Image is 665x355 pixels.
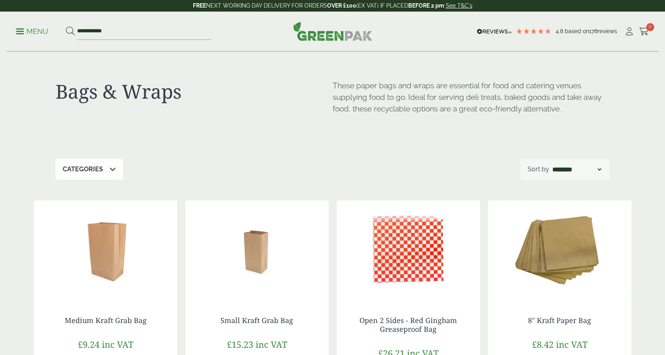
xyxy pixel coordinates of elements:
[408,2,444,9] strong: BEFORE 2 pm
[528,165,549,174] p: Sort by
[63,165,103,174] p: Categories
[220,315,293,325] a: Small Kraft Grab Bag
[337,200,480,300] img: Red Gingham Greaseproof Bag - Open 2 Sides-0
[256,338,287,350] span: inc VAT
[528,315,591,325] a: 8" Kraft Paper Bag
[589,28,598,34] span: 178
[102,338,133,350] span: inc VAT
[56,80,333,103] h1: Bags & Wraps
[551,165,603,174] select: Shop order
[639,28,649,36] i: Cart
[327,2,356,9] strong: OVER £100
[34,200,177,300] img: 3330041 Medium Kraft Grab Bag V1
[624,28,634,36] i: My Account
[65,315,147,325] a: Medium Kraft Grab Bag
[227,338,253,350] span: £15.23
[488,200,631,300] img: 8
[16,27,48,36] p: Menu
[532,338,554,350] span: £8.42
[516,28,552,35] div: 4.78 Stars
[446,2,472,9] a: See T&C's
[598,28,617,34] span: reviews
[556,28,565,34] span: 4.8
[185,200,329,300] img: 3330040 Small Kraft Grab Bag V1
[565,28,589,34] span: Based on
[16,27,48,35] a: Menu
[333,80,610,114] p: These paper bags and wraps are essential for food and catering venues supplying food to go. Ideal...
[646,23,654,31] span: 0
[293,22,372,41] img: GreenPak Supplies
[639,26,649,38] a: 0
[556,338,588,350] span: inc VAT
[78,338,99,350] span: £9.24
[193,2,206,9] strong: FREE
[359,315,457,334] a: Open 2 Sides - Red Gingham Greaseproof Bag
[477,29,512,34] img: REVIEWS.io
